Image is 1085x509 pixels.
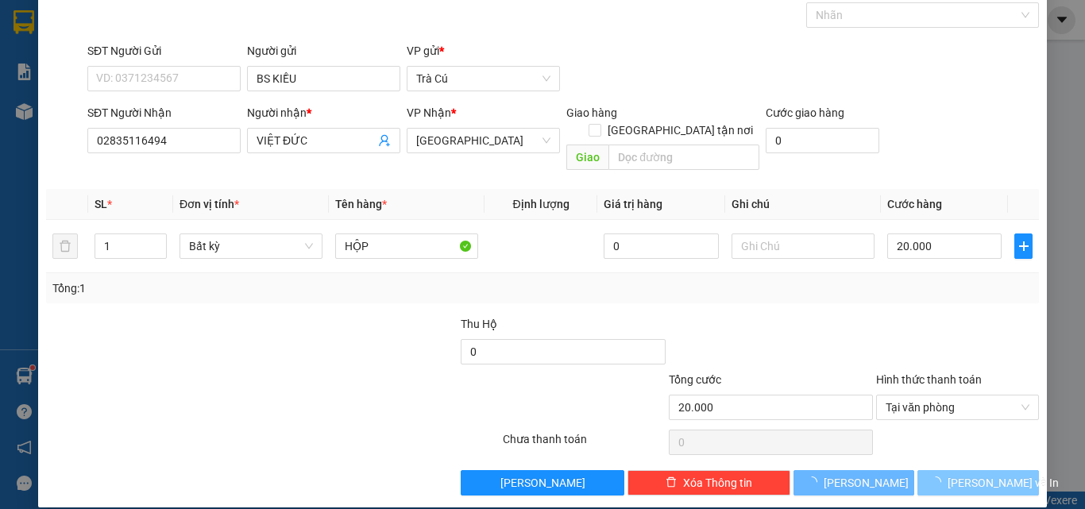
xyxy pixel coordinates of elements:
span: CR : [12,102,37,118]
input: 0 [604,233,718,259]
th: Ghi chú [725,189,881,220]
button: [PERSON_NAME] [793,470,915,496]
span: [PERSON_NAME] [824,474,909,492]
div: [GEOGRAPHIC_DATA] [103,13,264,49]
span: VP Nhận [407,106,451,119]
span: Xóa Thông tin [683,474,752,492]
div: SĐT Người Nhận [87,104,241,121]
div: Trà Cú [14,13,92,33]
button: [PERSON_NAME] và In [917,470,1039,496]
span: Định lượng [512,198,569,210]
div: 20.000 [12,100,95,119]
input: VD: Bàn, Ghế [335,233,478,259]
span: Tên hàng [335,198,387,210]
span: Sài Gòn [416,129,550,152]
span: Giao hàng [566,106,617,119]
span: Trà Cú [416,67,550,91]
button: plus [1014,233,1033,259]
span: Đơn vị tính [180,198,239,210]
span: [PERSON_NAME] và In [948,474,1059,492]
button: [PERSON_NAME] [461,470,624,496]
span: Nhận: [103,13,141,30]
div: VP gửi [407,42,560,60]
span: loading [806,476,824,488]
button: delete [52,233,78,259]
span: Tổng cước [669,373,721,386]
span: delete [666,476,677,489]
button: deleteXóa Thông tin [627,470,790,496]
label: Hình thức thanh toán [876,373,982,386]
span: user-add [378,134,391,147]
span: loading [930,476,948,488]
span: SL [95,198,107,210]
div: Chưa thanh toán [501,430,667,458]
span: [PERSON_NAME] [500,474,585,492]
span: Bất kỳ [189,234,313,258]
input: Ghi Chú [732,233,875,259]
span: Thu Hộ [461,318,497,330]
div: [PERSON_NAME] [103,49,264,68]
div: Tổng: 1 [52,280,420,297]
span: [GEOGRAPHIC_DATA] tận nơi [601,121,759,139]
div: A MINH [14,33,92,52]
div: Người gửi [247,42,400,60]
div: 0979935072 [103,68,264,91]
label: Cước giao hàng [766,106,844,119]
input: Dọc đường [608,145,759,170]
span: Gửi: [14,15,38,32]
span: Giao [566,145,608,170]
div: SĐT Người Gửi [87,42,241,60]
div: Người nhận [247,104,400,121]
input: Cước giao hàng [766,128,879,153]
span: plus [1015,240,1032,253]
span: Tại văn phòng [886,395,1029,419]
span: Giá trị hàng [604,198,662,210]
span: Cước hàng [887,198,942,210]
